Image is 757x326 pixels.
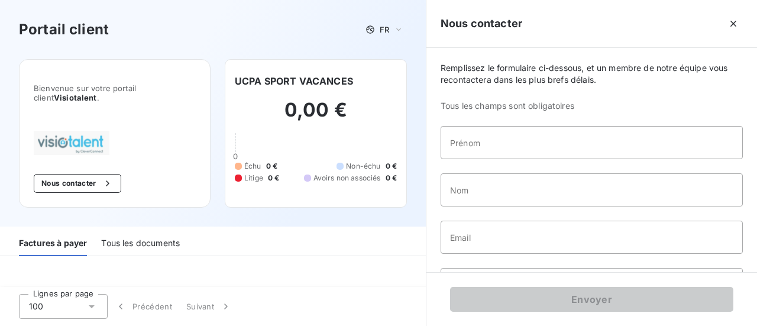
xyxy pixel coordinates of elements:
[244,173,263,183] span: Litige
[34,83,196,102] span: Bienvenue sur votre portail client .
[441,173,743,206] input: placeholder
[34,174,121,193] button: Nous contacter
[441,15,522,32] h5: Nous contacter
[266,161,277,172] span: 0 €
[346,161,380,172] span: Non-échu
[441,268,743,301] input: placeholder
[450,287,733,312] button: Envoyer
[313,173,381,183] span: Avoirs non associés
[380,25,389,34] span: FR
[179,294,239,319] button: Suivant
[34,131,109,155] img: Company logo
[108,294,179,319] button: Précédent
[233,151,238,161] span: 0
[101,231,180,256] div: Tous les documents
[54,93,97,102] span: Visiotalent
[386,161,397,172] span: 0 €
[441,221,743,254] input: placeholder
[244,161,261,172] span: Échu
[19,231,87,256] div: Factures à payer
[29,301,43,312] span: 100
[235,74,353,88] h6: UCPA SPORT VACANCES
[386,173,397,183] span: 0 €
[19,19,109,40] h3: Portail client
[441,126,743,159] input: placeholder
[268,173,279,183] span: 0 €
[235,98,397,134] h2: 0,00 €
[441,62,743,86] span: Remplissez le formulaire ci-dessous, et un membre de notre équipe vous recontactera dans les plus...
[441,100,743,112] span: Tous les champs sont obligatoires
